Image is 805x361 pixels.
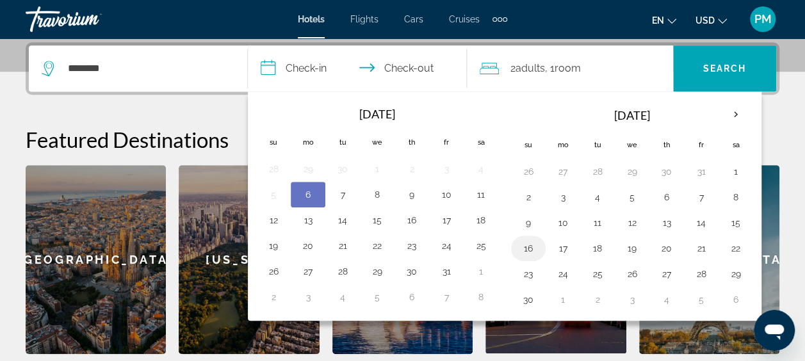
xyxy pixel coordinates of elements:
[471,288,491,306] button: Day 8
[656,291,677,309] button: Day 4
[471,186,491,204] button: Day 11
[367,262,387,280] button: Day 29
[553,291,573,309] button: Day 1
[26,165,166,354] a: Barcelona[GEOGRAPHIC_DATA]
[367,211,387,229] button: Day 15
[298,262,318,280] button: Day 27
[332,262,353,280] button: Day 28
[754,13,772,26] span: PM
[367,160,387,178] button: Day 1
[555,62,581,74] span: Room
[511,100,753,312] table: Right calendar grid
[553,163,573,180] button: Day 27
[26,165,166,354] div: [GEOGRAPHIC_DATA]
[492,9,507,29] button: Extra navigation items
[471,237,491,255] button: Day 25
[587,214,608,232] button: Day 11
[726,265,746,283] button: Day 29
[656,214,677,232] button: Day 13
[298,14,325,24] a: Hotels
[726,188,746,206] button: Day 8
[726,214,746,232] button: Day 15
[726,239,746,257] button: Day 22
[332,288,353,306] button: Day 4
[263,186,284,204] button: Day 5
[436,186,457,204] button: Day 10
[436,211,457,229] button: Day 17
[518,239,539,257] button: Day 16
[179,165,319,354] div: [US_STATE]
[332,186,353,204] button: Day 7
[703,63,747,74] span: Search
[546,100,719,131] th: [DATE]
[248,45,467,92] button: Select check in and out date
[695,15,715,26] span: USD
[622,265,642,283] button: Day 26
[518,291,539,309] button: Day 30
[298,186,318,204] button: Day 6
[673,45,776,92] button: Search
[402,262,422,280] button: Day 30
[402,160,422,178] button: Day 2
[298,160,318,178] button: Day 29
[436,237,457,255] button: Day 24
[263,262,284,280] button: Day 26
[622,163,642,180] button: Day 29
[553,265,573,283] button: Day 24
[518,188,539,206] button: Day 2
[587,163,608,180] button: Day 28
[510,60,545,77] span: 2
[516,62,545,74] span: Adults
[436,160,457,178] button: Day 3
[553,214,573,232] button: Day 10
[263,288,284,306] button: Day 2
[26,127,779,152] h2: Featured Destinations
[656,239,677,257] button: Day 20
[332,237,353,255] button: Day 21
[691,214,711,232] button: Day 14
[518,163,539,180] button: Day 26
[652,11,676,29] button: Change language
[449,14,480,24] a: Cruises
[256,100,498,310] table: Left calendar grid
[404,14,423,24] a: Cars
[298,237,318,255] button: Day 20
[622,188,642,206] button: Day 5
[471,262,491,280] button: Day 1
[652,15,664,26] span: en
[471,160,491,178] button: Day 4
[467,45,673,92] button: Travelers: 2 adults, 0 children
[298,288,318,306] button: Day 3
[350,14,378,24] a: Flights
[67,59,228,78] input: Search hotel destination
[656,188,677,206] button: Day 6
[263,160,284,178] button: Day 28
[587,239,608,257] button: Day 18
[298,211,318,229] button: Day 13
[332,160,353,178] button: Day 30
[656,265,677,283] button: Day 27
[726,163,746,180] button: Day 1
[691,265,711,283] button: Day 28
[587,265,608,283] button: Day 25
[29,45,776,92] div: Search widget
[553,188,573,206] button: Day 3
[587,291,608,309] button: Day 2
[179,165,319,354] a: New York[US_STATE]
[691,188,711,206] button: Day 7
[367,288,387,306] button: Day 5
[367,186,387,204] button: Day 8
[518,214,539,232] button: Day 9
[402,211,422,229] button: Day 16
[746,6,779,33] button: User Menu
[691,291,711,309] button: Day 5
[691,239,711,257] button: Day 21
[402,186,422,204] button: Day 9
[402,288,422,306] button: Day 6
[719,100,753,129] button: Next month
[587,188,608,206] button: Day 4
